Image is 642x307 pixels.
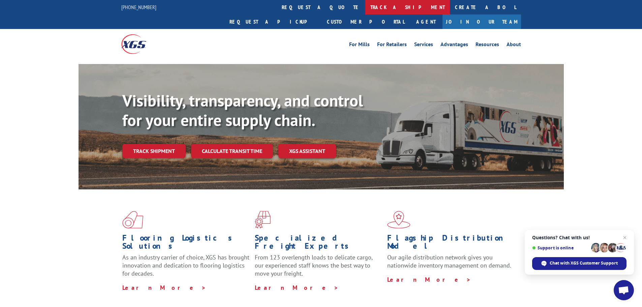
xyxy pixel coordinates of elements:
[255,234,382,253] h1: Specialized Freight Experts
[255,284,339,291] a: Learn More >
[377,42,407,49] a: For Retailers
[614,280,634,300] a: Open chat
[122,90,363,130] b: Visibility, transparency, and control for your entire supply chain.
[387,253,511,269] span: Our agile distribution network gives you nationwide inventory management on demand.
[550,260,618,266] span: Chat with XGS Customer Support
[387,234,515,253] h1: Flagship Distribution Model
[121,4,156,10] a: [PHONE_NUMBER]
[532,257,626,270] span: Chat with XGS Customer Support
[387,276,471,283] a: Learn More >
[414,42,433,49] a: Services
[224,14,322,29] a: Request a pickup
[122,144,186,158] a: Track shipment
[255,211,271,228] img: xgs-icon-focused-on-flooring-red
[278,144,336,158] a: XGS ASSISTANT
[409,14,442,29] a: Agent
[255,253,382,283] p: From 123 overlength loads to delicate cargo, our experienced staff knows the best way to move you...
[532,245,589,250] span: Support is online
[122,284,206,291] a: Learn More >
[349,42,370,49] a: For Mills
[191,144,273,158] a: Calculate transit time
[532,235,626,240] span: Questions? Chat with us!
[122,234,250,253] h1: Flooring Logistics Solutions
[387,211,410,228] img: xgs-icon-flagship-distribution-model-red
[440,42,468,49] a: Advantages
[507,42,521,49] a: About
[476,42,499,49] a: Resources
[442,14,521,29] a: Join Our Team
[322,14,409,29] a: Customer Portal
[122,211,143,228] img: xgs-icon-total-supply-chain-intelligence-red
[122,253,249,277] span: As an industry carrier of choice, XGS has brought innovation and dedication to flooring logistics...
